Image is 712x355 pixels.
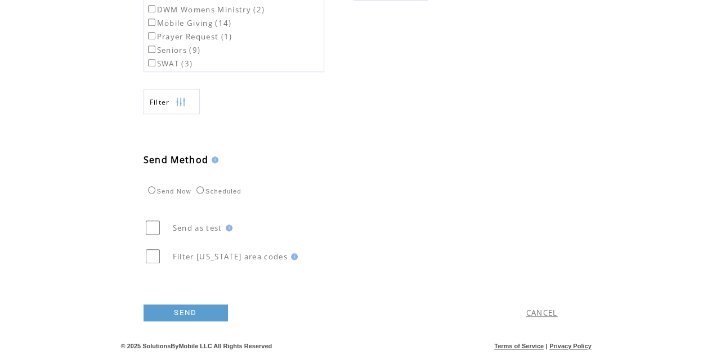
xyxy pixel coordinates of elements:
a: Terms of Service [494,343,544,349]
input: Scheduled [196,186,204,194]
a: Privacy Policy [549,343,592,349]
input: SWAT (3) [148,59,155,66]
label: Scheduled [194,188,241,195]
a: CANCEL [526,308,558,318]
input: Seniors (9) [148,46,155,53]
span: Show filters [150,97,170,107]
label: SWAT (3) [146,59,193,69]
img: filters.png [176,89,186,115]
span: Send as test [173,223,222,233]
input: Send Now [148,186,155,194]
span: | [545,343,547,349]
span: Filter [US_STATE] area codes [173,251,288,262]
label: Send Now [145,188,191,195]
span: © 2025 SolutionsByMobile LLC All Rights Reserved [121,343,272,349]
a: SEND [144,304,228,321]
label: DWM Womens Ministry (2) [146,5,265,15]
input: DWM Womens Ministry (2) [148,5,155,12]
img: help.gif [208,156,218,163]
label: Mobile Giving (14) [146,18,232,28]
span: Send Method [144,154,209,166]
img: help.gif [288,253,298,260]
input: Prayer Request (1) [148,32,155,39]
label: Prayer Request (1) [146,32,232,42]
input: Mobile Giving (14) [148,19,155,26]
label: Seniors (9) [146,45,201,55]
a: Filter [144,89,200,114]
img: help.gif [222,224,232,231]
